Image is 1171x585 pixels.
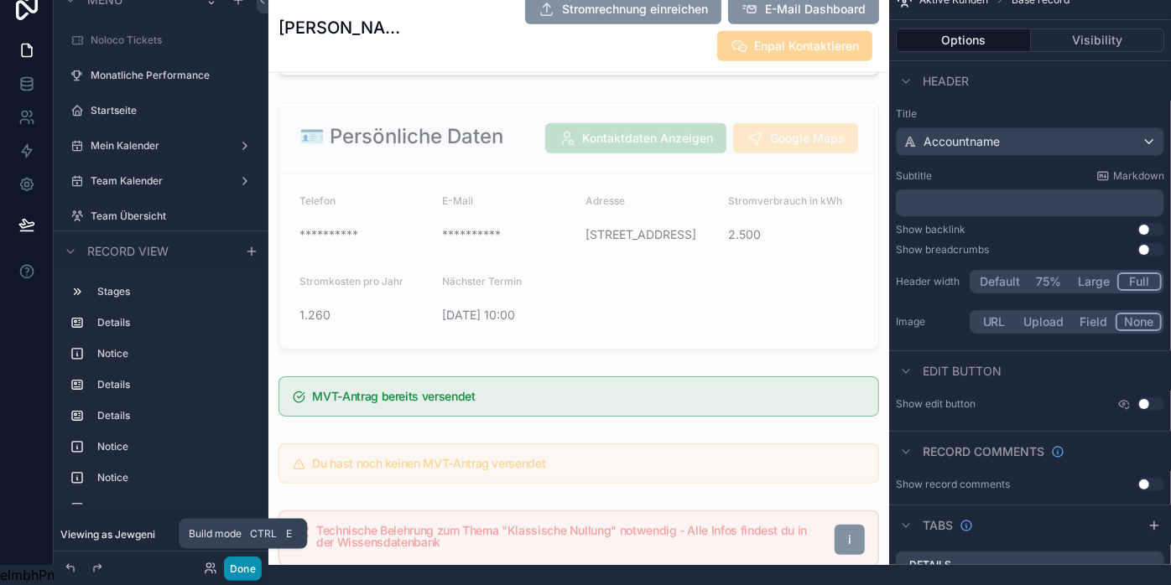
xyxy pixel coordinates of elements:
button: Default [972,272,1028,291]
label: Noloco Tickets [91,34,255,47]
label: Team Kalender [91,174,232,188]
span: Ctrl [248,525,278,542]
button: Field [1072,313,1116,331]
span: E [282,527,295,541]
label: Subtitle [896,169,932,183]
span: Markdown [1113,169,1164,183]
h1: [PERSON_NAME] [278,16,401,39]
button: Visibility [1031,28,1165,52]
label: Notice [97,440,252,453]
div: Show record comments [896,478,1010,491]
label: Details [97,409,252,422]
span: Edit button [923,363,1002,380]
label: Show edit button [896,397,976,411]
label: Startseite [91,104,255,117]
span: Build mode [189,527,242,541]
button: Done [224,557,262,581]
div: Show backlink [896,223,965,236]
button: URL [972,313,1017,331]
span: Record view [87,242,169,259]
span: Accountname [924,133,1000,150]
label: Notice [97,347,252,360]
div: scrollable content [896,189,1164,216]
label: Header width [896,275,963,288]
button: 75% [1028,272,1070,291]
button: Large [1070,272,1117,291]
button: Options [896,28,1031,52]
label: Details [97,378,252,391]
label: Notice [97,471,252,484]
a: Markdown [1096,169,1164,183]
label: Title [896,107,1164,121]
label: Team Übersicht [91,210,255,223]
span: Tabs [923,517,953,534]
label: Details [97,316,252,329]
button: Accountname [896,127,1164,156]
button: Full [1117,272,1162,291]
span: Viewing as Jewgeni [60,528,155,541]
button: Upload [1017,313,1072,331]
label: Image [896,315,963,329]
button: None [1116,313,1162,331]
div: scrollable content [54,271,268,505]
span: Record comments [923,443,1044,460]
span: Header [923,73,969,90]
label: Mein Kalender [91,139,232,153]
div: Show breadcrumbs [896,243,989,256]
label: Stages [97,285,252,298]
label: Monatliche Performance [91,69,255,82]
label: Notice [97,502,252,515]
